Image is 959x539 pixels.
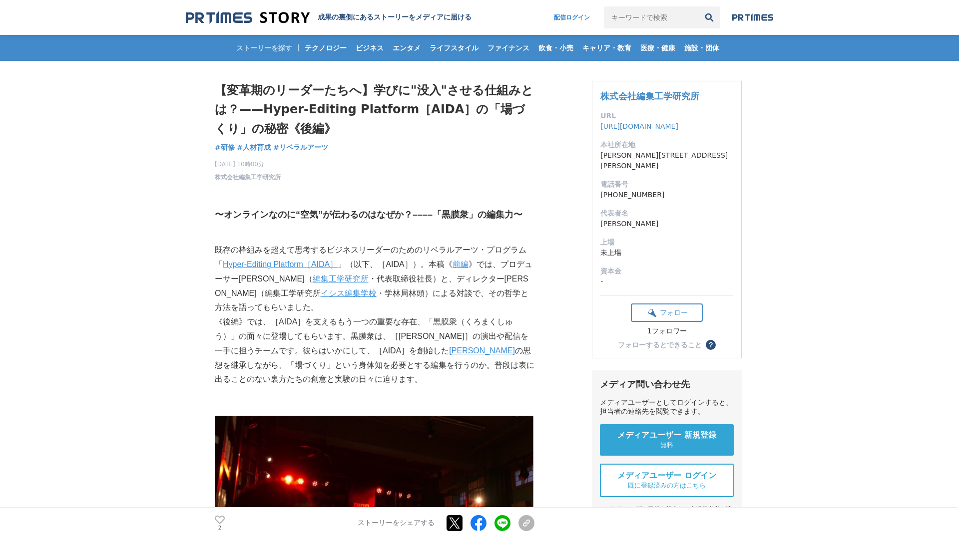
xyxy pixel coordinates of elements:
[680,43,723,52] span: 施設・団体
[578,35,635,61] a: キャリア・教育
[600,237,733,248] dt: 上場
[732,13,773,21] img: prtimes
[600,190,733,200] dd: [PHONE_NUMBER]
[698,6,720,28] button: 検索
[273,143,328,152] span: #リベラルアーツ
[600,248,733,258] dd: 未上場
[426,35,482,61] a: ライフスタイル
[680,35,723,61] a: 施設・団体
[389,35,425,61] a: エンタメ
[600,140,733,150] dt: 本社所在地
[483,35,533,61] a: ファイナンス
[600,111,733,121] dt: URL
[215,526,225,531] p: 2
[358,519,435,528] p: ストーリーをシェアする
[534,35,577,61] a: 飲食・小売
[617,471,716,481] span: メディアユーザー ログイン
[321,289,377,297] a: イシス編集学校
[600,266,733,276] dt: 資本金
[631,303,703,322] button: フォロー
[618,341,702,348] div: フォローするとできること
[706,340,716,350] button: ？
[628,481,706,490] span: 既に登録済みの方はこちら
[318,13,472,22] h2: 成果の裏側にあるストーリーをメディアに届ける
[352,35,388,61] a: ビジネス
[449,346,515,355] a: [PERSON_NAME]
[237,142,271,153] a: #人材育成
[600,91,699,101] a: 株式会社編集工学研究所
[636,43,679,52] span: 医療・健康
[600,276,733,287] dd: -
[600,378,734,390] div: メディア問い合わせ先
[215,142,235,153] a: #研修
[600,150,733,171] dd: [PERSON_NAME][STREET_ADDRESS][PERSON_NAME]
[631,327,703,336] div: 1フォロワー
[600,464,734,497] a: メディアユーザー ログイン 既に登録済みの方はこちら
[237,143,271,152] span: #人材育成
[223,260,338,269] a: Hyper-Editing Platform［AIDA］
[215,243,534,315] p: 既存の枠組みを超えて思考するビジネスリーダーのためのリベラルアーツ・プログラム「 」（以下、［AIDA］）。本稿《 》では、プロデューサー[PERSON_NAME]（ ・代表取締役社長）と、ディ...
[215,160,281,169] span: [DATE] 10時00分
[352,43,388,52] span: ビジネス
[600,219,733,229] dd: [PERSON_NAME]
[707,341,714,348] span: ？
[534,43,577,52] span: 飲食・小売
[604,6,698,28] input: キーワードで検索
[313,274,369,283] a: 編集工学研究所
[600,122,678,130] a: [URL][DOMAIN_NAME]
[186,11,472,24] a: 成果の裏側にあるストーリーをメディアに届ける 成果の裏側にあるストーリーをメディアに届ける
[186,11,310,24] img: 成果の裏側にあるストーリーをメディアに届ける
[215,143,235,152] span: #研修
[389,43,425,52] span: エンタメ
[215,315,534,387] p: 《後編》では、［AIDA］を支えるもう一つの重要な存在、「黒膜衆（くろまくしゅう）」の面々に登場してもらいます。黒膜衆は、［[PERSON_NAME]］の演出や配信を一手に担うチームです。彼らは...
[660,441,673,450] span: 無料
[636,35,679,61] a: 医療・健康
[578,43,635,52] span: キャリア・教育
[301,43,351,52] span: テクノロジー
[600,208,733,219] dt: 代表者名
[215,173,281,182] a: 株式会社編集工学研究所
[600,398,734,416] div: メディアユーザーとしてログインすると、担当者の連絡先を閲覧できます。
[453,260,469,269] a: 前編
[301,35,351,61] a: テクノロジー
[617,430,716,441] span: メディアユーザー 新規登録
[483,43,533,52] span: ファイナンス
[215,208,534,222] h3: 〜オンラインなのに“空気”が伝わるのはなぜか？––––「黒膜衆」の編集力〜
[600,424,734,456] a: メディアユーザー 新規登録 無料
[273,142,328,153] a: #リベラルアーツ
[215,81,534,138] h1: 【変革期のリーダーたちへ】学びに"没入"させる仕組みとは？——Hyper-Editing Platform［AIDA］の「場づくり」の秘密《後編》
[426,43,482,52] span: ライフスタイル
[544,6,600,28] a: 配信ログイン
[600,179,733,190] dt: 電話番号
